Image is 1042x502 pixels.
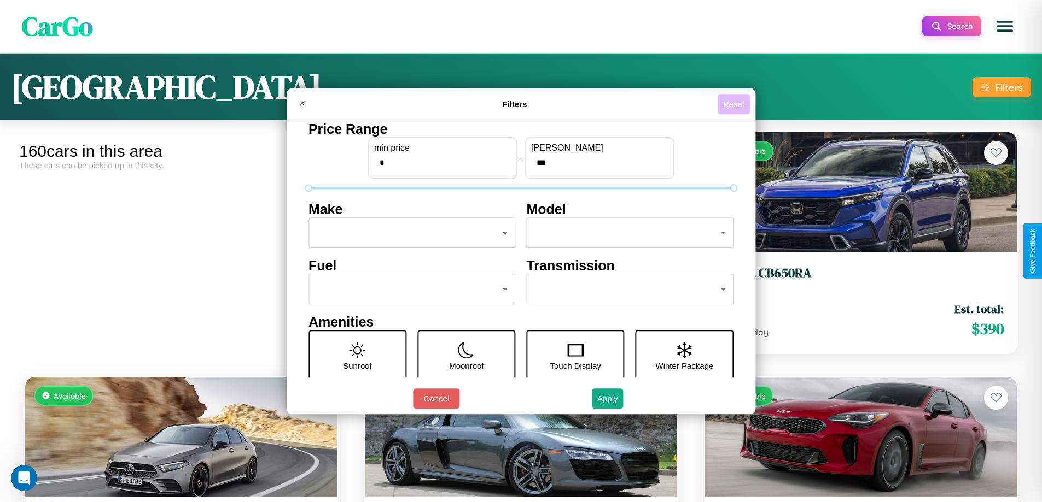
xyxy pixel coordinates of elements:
[954,301,1004,317] span: Est. total:
[413,388,459,409] button: Cancel
[308,314,734,330] h4: Amenities
[973,77,1031,97] button: Filters
[718,94,750,114] button: Reset
[312,99,718,109] h4: Filters
[922,16,981,36] button: Search
[449,358,484,373] p: Moonroof
[718,265,1004,292] a: Honda CB650RA2017
[746,327,769,338] span: / day
[527,258,734,274] h4: Transmission
[308,258,516,274] h4: Fuel
[718,265,1004,281] h3: Honda CB650RA
[54,391,86,400] span: Available
[308,202,516,217] h4: Make
[971,318,1004,340] span: $ 390
[656,358,714,373] p: Winter Package
[19,161,343,170] div: These cars can be picked up in this city.
[11,64,322,109] h1: [GEOGRAPHIC_DATA]
[343,358,372,373] p: Sunroof
[995,81,1022,93] div: Filters
[308,121,734,137] h4: Price Range
[527,202,734,217] h4: Model
[19,142,343,161] div: 160 cars in this area
[1029,229,1037,273] div: Give Feedback
[989,11,1020,42] button: Open menu
[22,8,93,44] span: CarGo
[550,358,601,373] p: Touch Display
[374,143,511,153] label: min price
[520,150,522,165] p: -
[592,388,624,409] button: Apply
[11,465,37,491] iframe: Intercom live chat
[947,21,973,31] span: Search
[531,143,668,153] label: [PERSON_NAME]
